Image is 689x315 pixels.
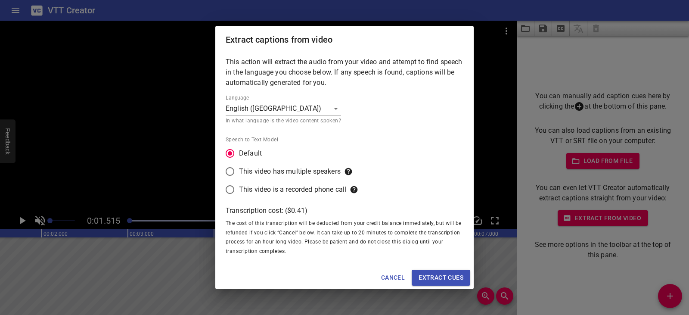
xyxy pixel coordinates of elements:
p: This action will extract the audio from your video and attempt to find speech in the language you... [226,57,463,88]
span: The cost of this transcription will be deducted from your credit balance immediately, but will be... [226,220,462,255]
span: Extract cues [419,272,463,283]
div: English ([GEOGRAPHIC_DATA]) [226,102,341,115]
span: Cancel [381,272,405,283]
p: In what language is the video content spoken? [226,117,341,125]
button: Cancel [378,270,408,286]
div: speechModel [226,144,463,199]
span: Speech to Text Model [226,136,463,144]
svg: Choose this for very low bit rate audio, like you would hear through a phone speaker [350,185,358,194]
h6: Extract captions from video [226,33,332,47]
p: Transcription cost: ($ 0.41 ) [226,206,463,216]
p: This video has multiple speakers [239,166,341,177]
label: Language [226,96,249,101]
p: This video is a recorded phone call [239,184,346,195]
span: Default [239,148,262,159]
button: Extract cues [412,270,470,286]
